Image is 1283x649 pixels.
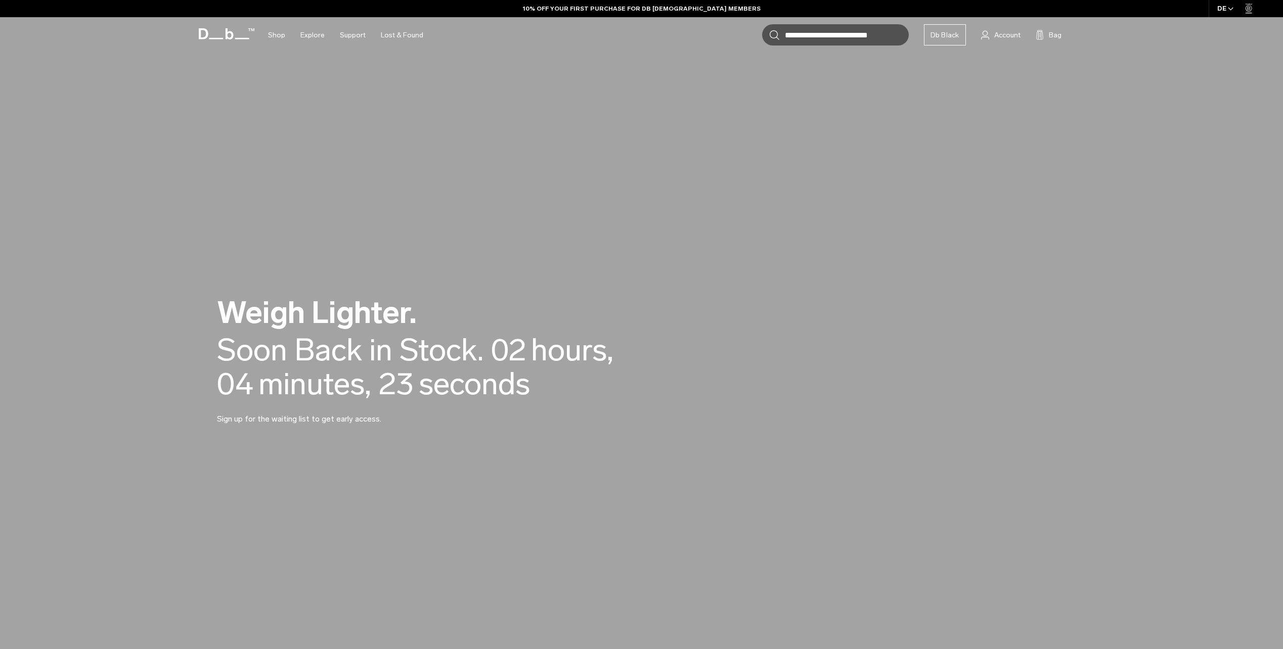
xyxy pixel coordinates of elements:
a: Account [981,29,1021,41]
a: Explore [300,17,325,53]
a: Shop [268,17,285,53]
button: Bag [1036,29,1061,41]
span: Bag [1049,30,1061,40]
span: Account [994,30,1021,40]
span: 23 [379,367,414,401]
p: Sign up for the waiting list to get early access. [217,401,460,425]
span: hours, [531,333,613,367]
span: seconds [419,367,530,401]
a: 10% OFF YOUR FIRST PURCHASE FOR DB [DEMOGRAPHIC_DATA] MEMBERS [523,4,761,13]
div: Soon Back in Stock. [217,333,483,367]
span: 02 [491,333,526,367]
span: minutes [258,367,371,401]
a: Lost & Found [381,17,423,53]
span: 04 [217,367,253,401]
a: Support [340,17,366,53]
a: Db Black [924,24,966,45]
span: , [365,365,371,402]
nav: Main Navigation [260,17,431,53]
h2: Weigh Lighter. [217,297,672,328]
